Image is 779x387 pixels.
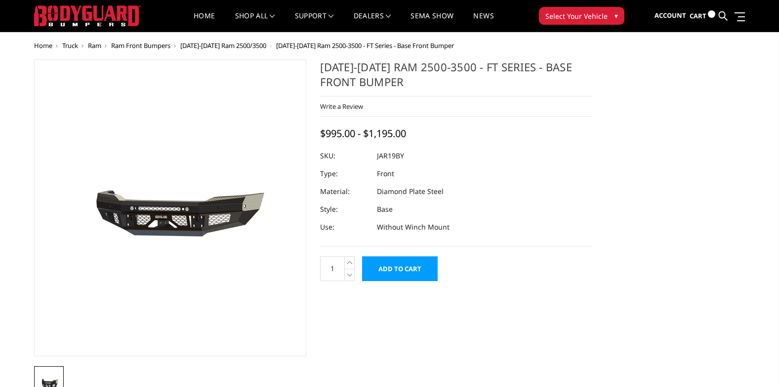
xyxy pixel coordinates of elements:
button: Select Your Vehicle [539,7,624,25]
dd: Front [377,165,394,183]
dd: JAR19BY [377,147,404,165]
dd: Base [377,200,393,218]
input: Add to Cart [362,256,438,281]
span: Account [655,11,686,20]
a: SEMA Show [410,12,453,32]
img: BODYGUARD BUMPERS [34,5,140,26]
dt: Use: [320,218,369,236]
span: ▾ [615,10,618,21]
a: Dealers [354,12,391,32]
dd: Without Winch Mount [377,218,450,236]
a: Home [194,12,215,32]
a: [DATE]-[DATE] Ram 2500/3500 [180,41,266,50]
a: Cart [690,2,715,30]
img: 2019-2025 Ram 2500-3500 - FT Series - Base Front Bumper [46,150,293,266]
span: Select Your Vehicle [545,11,608,21]
a: Home [34,41,52,50]
span: Cart [690,11,706,20]
a: News [473,12,493,32]
a: Support [295,12,334,32]
h1: [DATE]-[DATE] Ram 2500-3500 - FT Series - Base Front Bumper [320,59,593,97]
a: Ram [88,41,101,50]
a: 2019-2025 Ram 2500-3500 - FT Series - Base Front Bumper [34,59,307,356]
span: $995.00 - $1,195.00 [320,127,406,140]
a: Write a Review [320,102,363,111]
dd: Diamond Plate Steel [377,183,444,200]
a: Ram Front Bumpers [111,41,170,50]
a: Account [655,2,686,29]
a: Truck [62,41,78,50]
dt: Material: [320,183,369,200]
dt: SKU: [320,147,369,165]
dt: Type: [320,165,369,183]
dt: Style: [320,200,369,218]
a: shop all [235,12,275,32]
span: [DATE]-[DATE] Ram 2500-3500 - FT Series - Base Front Bumper [276,41,454,50]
